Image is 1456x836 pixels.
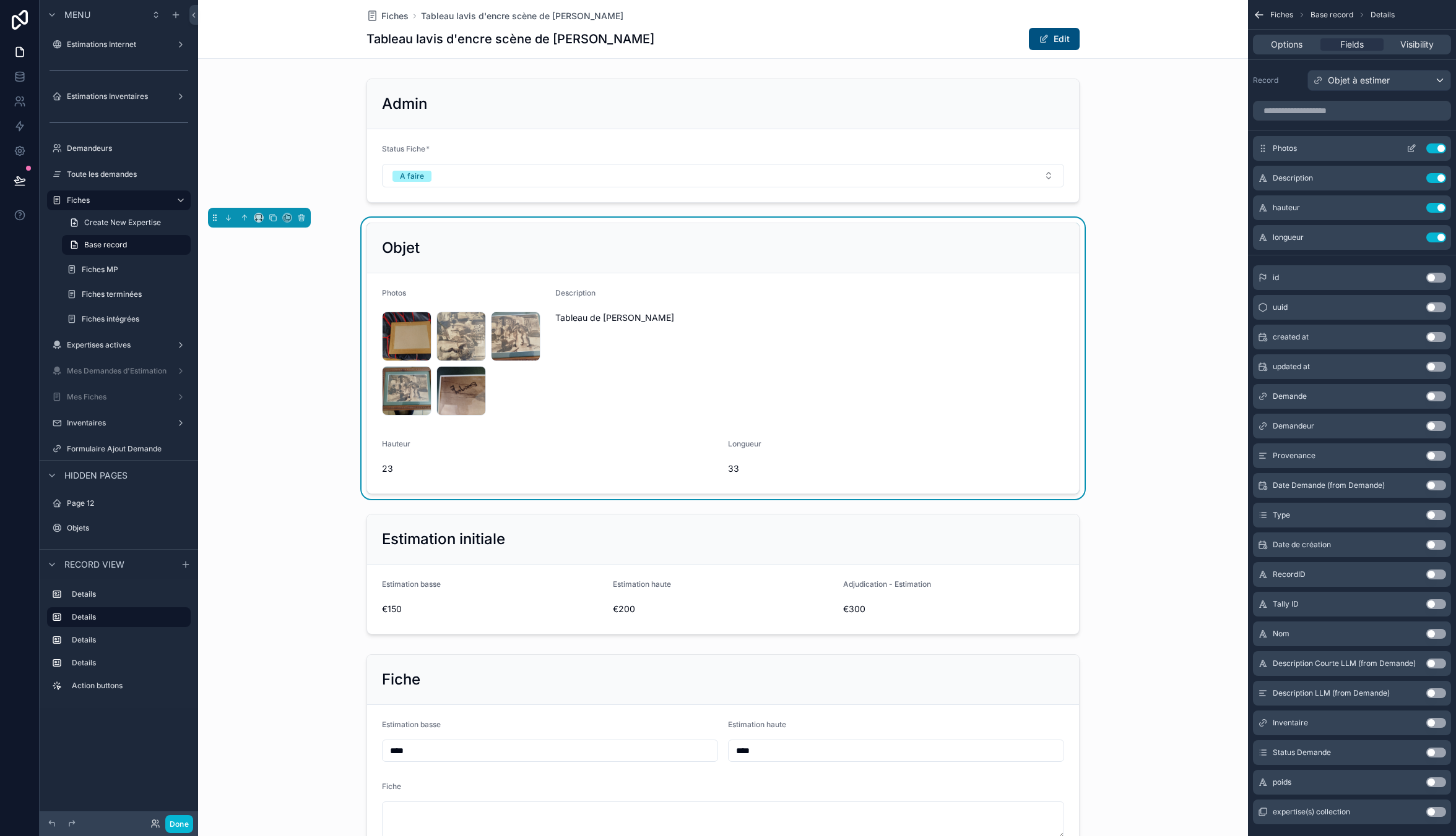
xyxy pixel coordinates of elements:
h2: Objet [382,238,420,258]
span: Menu [64,9,90,21]
span: Tally ID [1273,599,1299,609]
button: Done [165,815,193,833]
span: uuid [1273,302,1288,312]
span: Date Demande (from Demande) [1273,480,1385,490]
label: Details [72,658,186,668]
label: Details [72,612,181,622]
span: Base record [1311,10,1353,20]
a: Fiches [47,190,191,210]
span: Date de création [1273,540,1331,550]
span: Status Demande [1273,748,1331,757]
label: Expertises actives [67,340,171,350]
span: longueur [1273,232,1304,242]
span: Description Courte LLM (from Demande) [1273,659,1416,668]
span: Options [1271,38,1302,51]
a: Page 12 [47,493,191,513]
label: Mes Fiches [67,392,171,402]
span: Inventaire [1273,718,1308,728]
span: Hauteur [382,439,410,448]
div: scrollable content [40,579,198,708]
label: Fiches intégrées [82,314,188,324]
span: 33 [728,463,891,475]
label: Inventaires [67,418,171,428]
a: Mes Fiches [47,387,191,407]
span: Base record [84,240,127,250]
label: Fiches terminées [82,289,188,299]
a: Fiches intégrées [62,309,191,329]
label: Estimations Inventaires [67,92,171,101]
h1: Tableau lavis d'encre scène de [PERSON_NAME] [366,30,654,48]
label: Objets [67,523,188,533]
label: Page 12 [67,498,188,508]
label: Estimations Internet [67,40,171,49]
span: id [1273,273,1279,283]
span: Fiches [381,10,409,22]
span: Objet à estimer [1328,74,1390,87]
span: Photos [1273,143,1297,153]
span: Details [1371,10,1395,20]
a: Fiches [366,10,409,22]
span: 23 [382,463,718,475]
a: Create New Expertise [62,213,191,232]
span: Visibility [1400,38,1434,51]
button: Objet à estimer [1307,70,1451,91]
label: Mes Demandes d'Estimation [67,366,171,376]
a: Expertises actives [47,335,191,355]
span: RecordID [1273,569,1306,579]
a: Estimations Internet [47,35,191,54]
span: poids [1273,777,1291,787]
label: Demandeurs [67,143,188,153]
span: Longueur [728,439,761,448]
span: hauteur [1273,203,1300,213]
label: Fiches [67,195,166,205]
span: Demande [1273,391,1307,401]
span: Fiches [1270,10,1293,20]
span: Photos [382,288,406,297]
a: Demandeurs [47,139,191,158]
span: Hidden pages [64,469,128,482]
span: created at [1273,332,1309,342]
span: Record view [64,558,124,571]
a: Tableau lavis d'encre scène de [PERSON_NAME] [421,10,623,22]
span: Description [555,288,596,297]
a: Fiches terminées [62,284,191,304]
a: Fiches MP [62,260,191,279]
span: Fields [1340,38,1364,51]
label: Details [72,635,186,645]
span: Provenance [1273,451,1315,461]
span: Description LLM (from Demande) [1273,688,1390,698]
a: Toute les demandes [47,164,191,184]
span: Description [1273,173,1313,183]
span: Create New Expertise [84,218,161,228]
span: Tableau de [PERSON_NAME] [555,312,891,324]
span: updated at [1273,362,1310,372]
span: Demandeur [1273,421,1314,431]
a: Mes Demandes d'Estimation [47,361,191,381]
label: Record [1253,75,1302,85]
span: Nom [1273,629,1289,639]
a: Estimations Inventaires [47,87,191,106]
label: Fiches MP [82,265,188,275]
a: Objets [47,518,191,538]
label: Toute les demandes [67,169,188,179]
span: Type [1273,510,1290,520]
a: Base record [62,235,191,255]
button: Edit [1029,28,1080,50]
label: Formulaire Ajout Demande [67,444,188,454]
label: Action buttons [72,681,186,691]
label: Details [72,589,186,599]
a: Inventaires [47,413,191,433]
span: expertise(s) collection [1273,807,1350,817]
